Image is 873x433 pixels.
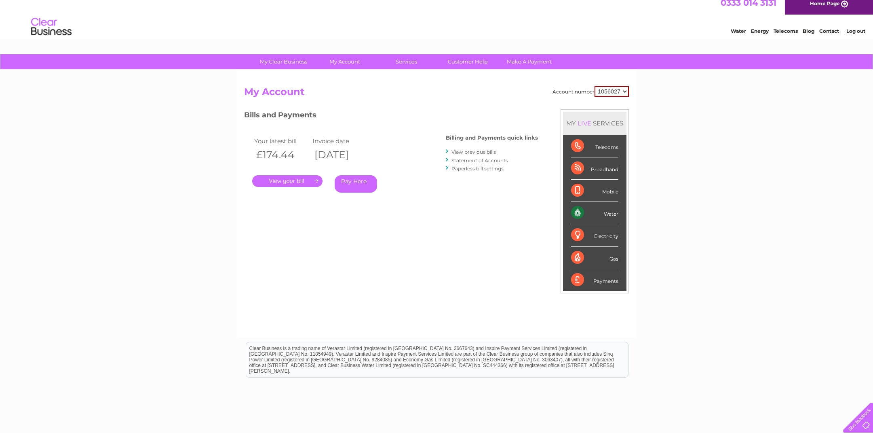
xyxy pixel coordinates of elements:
[576,119,593,127] div: LIVE
[246,4,628,39] div: Clear Business is a trading name of Verastar Limited (registered in [GEOGRAPHIC_DATA] No. 3667643...
[244,109,538,123] h3: Bills and Payments
[252,175,323,187] a: .
[451,149,496,155] a: View previous bills
[451,166,504,172] a: Paperless bill settings
[252,136,310,146] td: Your latest bill
[244,86,629,102] h2: My Account
[571,224,618,246] div: Electricity
[310,136,369,146] td: Invoice date
[312,54,378,69] a: My Account
[571,247,618,269] div: Gas
[31,21,72,46] img: logo.png
[571,180,618,202] div: Mobile
[496,54,563,69] a: Make A Payment
[434,54,501,69] a: Customer Help
[731,34,746,40] a: Water
[571,202,618,224] div: Water
[451,157,508,163] a: Statement of Accounts
[310,146,369,163] th: [DATE]
[571,269,618,291] div: Payments
[250,54,317,69] a: My Clear Business
[846,34,865,40] a: Log out
[571,135,618,157] div: Telecoms
[446,135,538,141] h4: Billing and Payments quick links
[774,34,798,40] a: Telecoms
[252,146,310,163] th: £174.44
[552,86,629,97] div: Account number
[751,34,769,40] a: Energy
[721,4,776,14] a: 0333 014 3131
[373,54,440,69] a: Services
[803,34,814,40] a: Blog
[563,112,626,135] div: MY SERVICES
[571,157,618,180] div: Broadband
[335,175,377,193] a: Pay Here
[819,34,839,40] a: Contact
